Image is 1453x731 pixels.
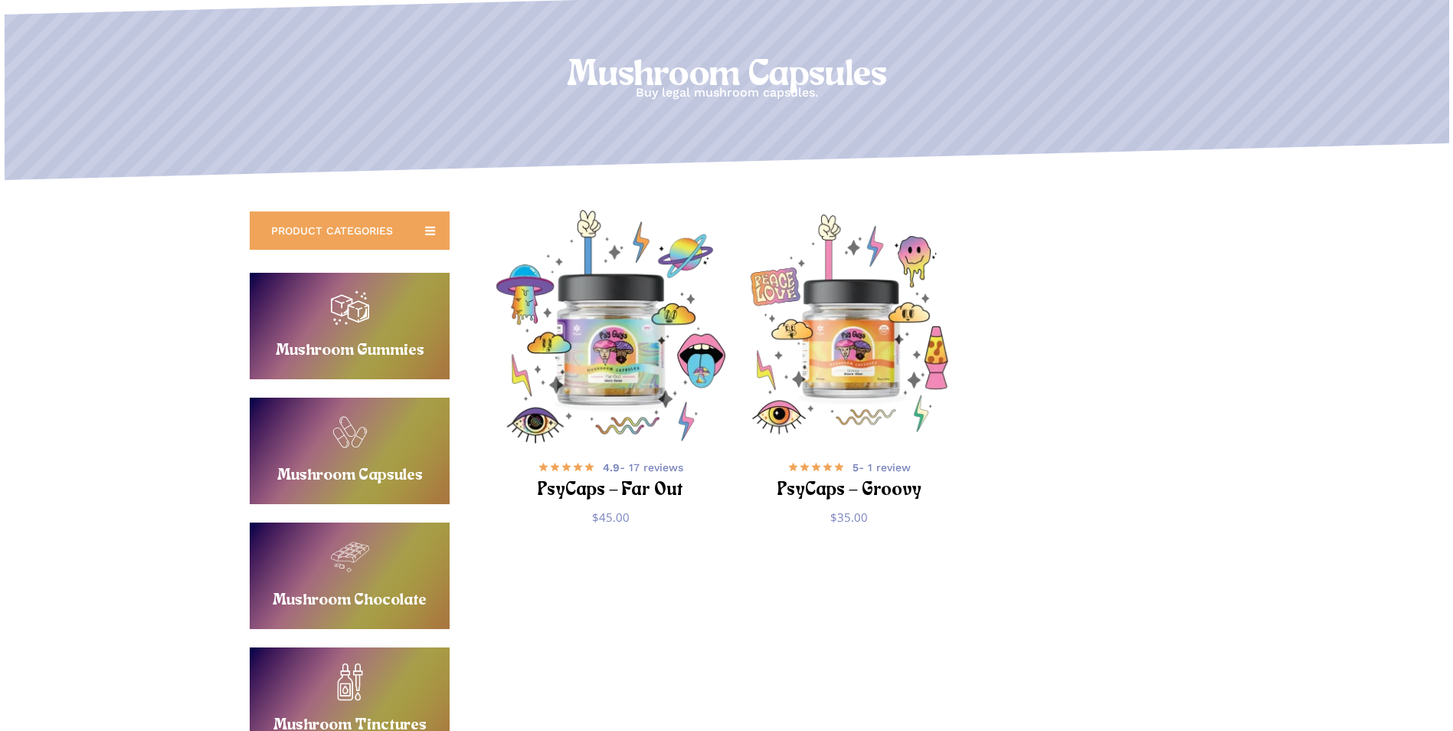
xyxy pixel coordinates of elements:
[499,215,723,439] a: PsyCaps - Far Out
[757,457,943,498] a: 5- 1 review PsyCaps – Groovy
[518,477,704,505] h2: PsyCaps – Far Out
[592,510,599,525] span: $
[518,457,704,498] a: 4.9- 17 reviews PsyCaps – Far Out
[592,510,630,525] bdi: 45.00
[738,215,962,439] img: Psychedelic mushroom capsules with colorful retro design.
[738,215,962,439] a: PsyCaps - Groovy
[852,461,859,474] b: 5
[271,223,393,238] span: PRODUCT CATEGORIES
[250,211,450,250] a: PRODUCT CATEGORIES
[494,210,727,443] img: Psychedelic mushroom capsules with colorful illustrations.
[830,510,837,525] span: $
[757,477,943,505] h2: PsyCaps – Groovy
[603,460,683,475] span: - 17 reviews
[830,510,868,525] bdi: 35.00
[852,460,911,475] span: - 1 review
[603,461,620,474] b: 4.9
